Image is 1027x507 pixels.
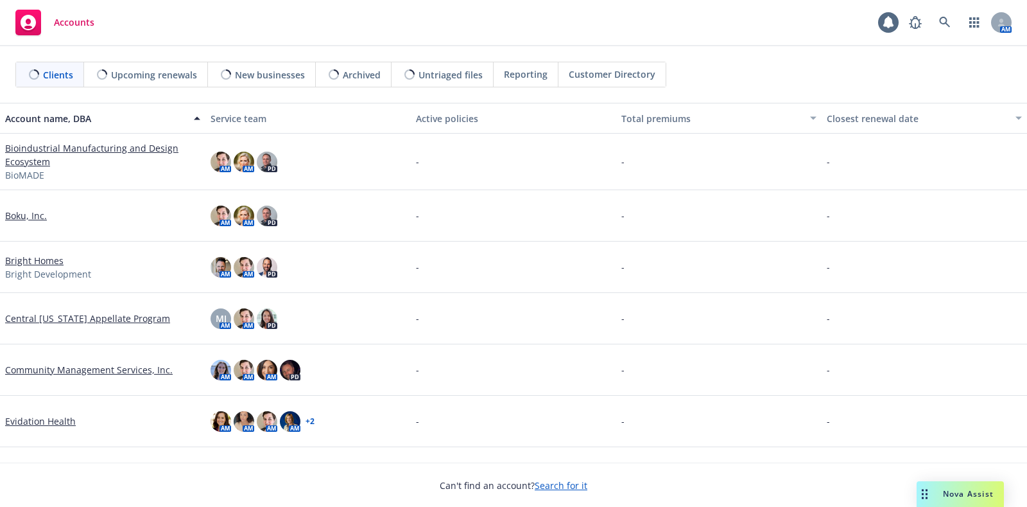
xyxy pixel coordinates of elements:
[280,411,300,432] img: photo
[211,360,231,380] img: photo
[257,463,277,483] img: photo
[43,68,73,82] span: Clients
[416,312,419,325] span: -
[5,112,186,125] div: Account name, DBA
[962,10,987,35] a: Switch app
[419,68,483,82] span: Untriaged files
[111,68,197,82] span: Upcoming renewals
[216,312,227,325] span: MJ
[211,463,231,483] img: photo
[621,312,625,325] span: -
[257,206,277,226] img: photo
[211,411,231,432] img: photo
[54,17,94,28] span: Accounts
[257,152,277,172] img: photo
[5,254,64,267] a: Bright Homes
[211,152,231,172] img: photo
[621,260,625,274] span: -
[440,479,587,492] span: Can't find an account?
[827,312,830,325] span: -
[827,414,830,428] span: -
[234,360,254,380] img: photo
[5,168,44,182] span: BioMADE
[211,257,231,278] img: photo
[234,152,254,172] img: photo
[822,103,1027,134] button: Closest renewal date
[621,112,802,125] div: Total premiums
[917,481,1004,507] button: Nova Assist
[827,209,830,222] span: -
[411,103,616,134] button: Active policies
[234,257,254,278] img: photo
[5,363,173,377] a: Community Management Services, Inc.
[621,414,625,428] span: -
[902,10,928,35] a: Report a Bug
[943,488,994,499] span: Nova Assist
[827,155,830,168] span: -
[257,411,277,432] img: photo
[211,206,231,226] img: photo
[257,360,277,380] img: photo
[343,68,381,82] span: Archived
[569,67,655,81] span: Customer Directory
[827,112,1008,125] div: Closest renewal date
[234,411,254,432] img: photo
[621,155,625,168] span: -
[827,260,830,274] span: -
[211,112,406,125] div: Service team
[10,4,99,40] a: Accounts
[416,112,611,125] div: Active policies
[416,209,419,222] span: -
[5,312,170,325] a: Central [US_STATE] Appellate Program
[234,308,254,329] img: photo
[416,414,419,428] span: -
[5,267,91,281] span: Bright Development
[416,155,419,168] span: -
[234,463,254,483] img: photo
[917,481,933,507] div: Drag to move
[416,260,419,274] span: -
[306,418,315,425] a: + 2
[235,68,305,82] span: New businesses
[257,257,277,278] img: photo
[280,360,300,380] img: photo
[205,103,411,134] button: Service team
[5,141,200,168] a: Bioindustrial Manufacturing and Design Ecosystem
[827,363,830,377] span: -
[5,209,47,222] a: Boku, Inc.
[257,308,277,329] img: photo
[5,414,76,428] a: Evidation Health
[621,209,625,222] span: -
[416,363,419,377] span: -
[504,67,548,81] span: Reporting
[621,363,625,377] span: -
[234,206,254,226] img: photo
[932,10,958,35] a: Search
[616,103,822,134] button: Total premiums
[535,479,587,492] a: Search for it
